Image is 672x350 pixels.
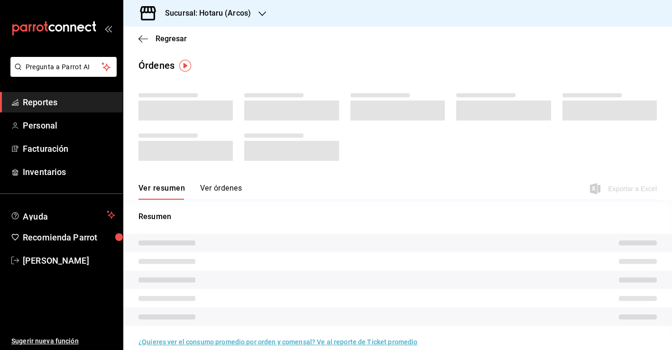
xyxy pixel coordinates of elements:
[179,60,191,72] img: Tooltip marker
[11,336,115,346] span: Sugerir nueva función
[26,62,102,72] span: Pregunta a Parrot AI
[138,211,657,222] p: Resumen
[138,34,187,43] button: Regresar
[10,57,117,77] button: Pregunta a Parrot AI
[138,184,185,200] button: Ver resumen
[23,119,115,132] span: Personal
[23,231,115,244] span: Recomienda Parrot
[23,209,103,221] span: Ayuda
[156,34,187,43] span: Regresar
[7,69,117,79] a: Pregunta a Parrot AI
[138,338,417,346] a: ¿Quieres ver el consumo promedio por orden y comensal? Ve al reporte de Ticket promedio
[138,58,175,73] div: Órdenes
[200,184,242,200] button: Ver órdenes
[23,96,115,109] span: Reportes
[23,142,115,155] span: Facturación
[23,254,115,267] span: [PERSON_NAME]
[157,8,251,19] h3: Sucursal: Hotaru (Arcos)
[23,166,115,178] span: Inventarios
[104,25,112,32] button: open_drawer_menu
[138,184,242,200] div: navigation tabs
